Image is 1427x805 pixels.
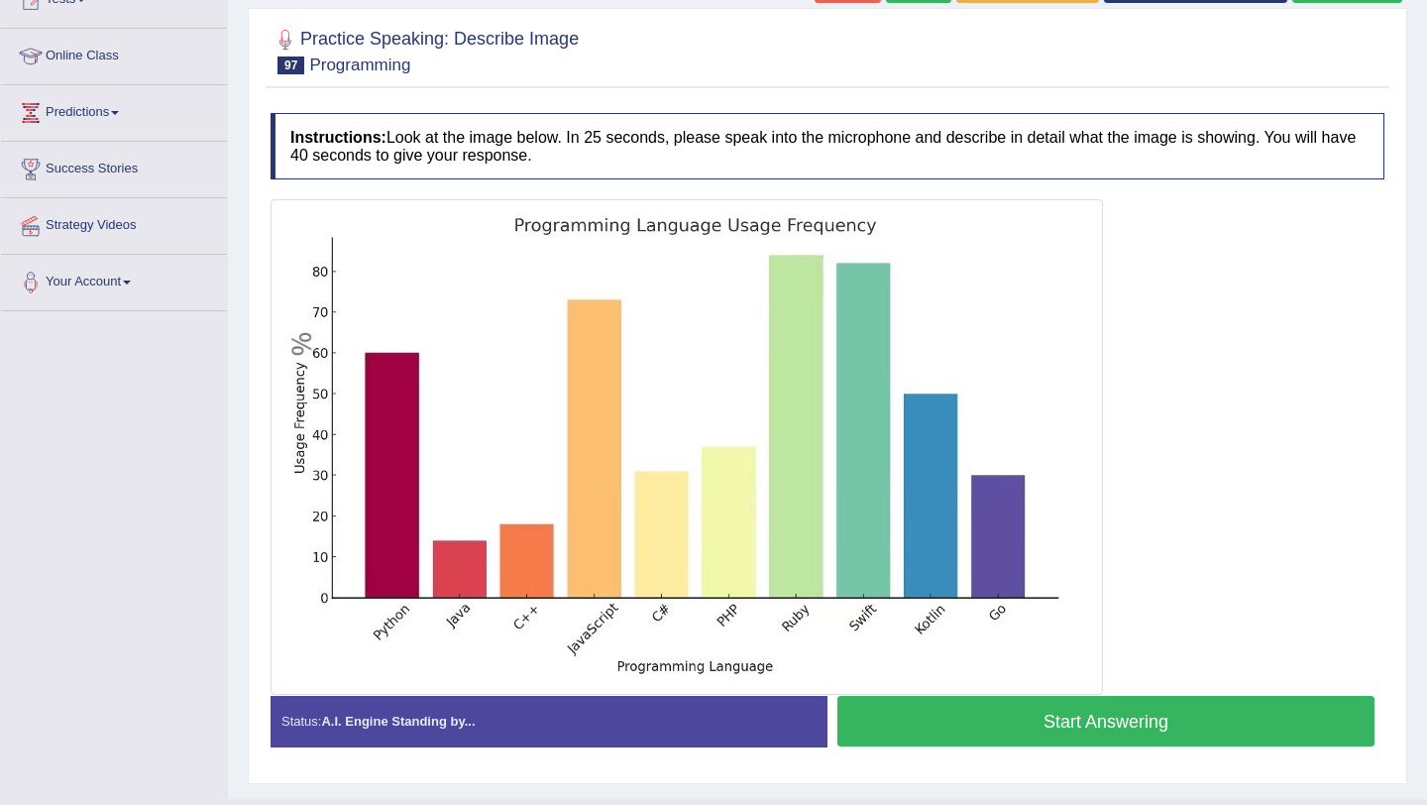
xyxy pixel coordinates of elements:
a: Predictions [1,85,227,135]
span: 97 [277,57,304,74]
div: Status: [271,696,827,747]
a: Online Class [1,29,227,78]
a: Your Account [1,255,227,304]
h4: Look at the image below. In 25 seconds, please speak into the microphone and describe in detail w... [271,113,1384,179]
small: Programming [309,56,410,74]
button: Start Answering [837,696,1374,747]
a: Strategy Videos [1,198,227,248]
a: Success Stories [1,142,227,191]
h2: Practice Speaking: Describe Image [271,25,579,74]
strong: A.I. Engine Standing by... [321,714,475,729]
b: Instructions: [290,129,386,146]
